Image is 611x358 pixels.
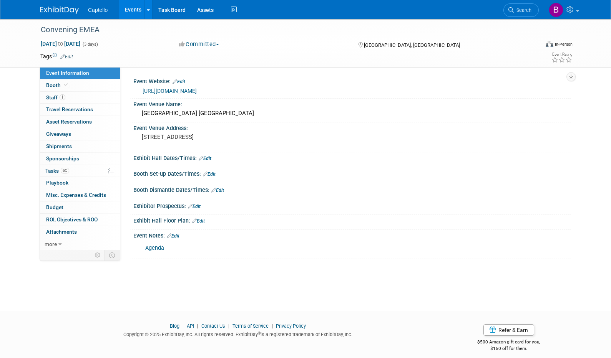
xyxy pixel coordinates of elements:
[57,41,64,47] span: to
[188,204,201,209] a: Edit
[551,53,572,56] div: Event Rating
[199,156,211,161] a: Edit
[46,94,65,101] span: Staff
[192,218,205,224] a: Edit
[40,7,79,14] img: ExhibitDay
[105,250,120,260] td: Toggle Event Tabs
[46,106,93,112] span: Travel Reservations
[40,67,120,79] a: Event Information
[133,76,571,86] div: Event Website:
[60,54,73,59] a: Edit
[46,180,68,186] span: Playbook
[40,140,120,152] a: Shipments
[38,23,527,37] div: Convening EMEA
[195,323,200,329] span: |
[133,184,571,194] div: Booth Dismantle Dates/Times:
[40,238,120,250] a: more
[133,215,571,225] div: Exhibit Hall Floor Plan:
[45,241,57,247] span: more
[46,143,72,149] span: Shipments
[40,92,120,104] a: Staff1
[46,119,92,125] span: Asset Reservations
[46,70,89,76] span: Event Information
[40,128,120,140] a: Giveaways
[82,42,98,47] span: (3 days)
[40,201,120,213] a: Budget
[145,245,164,251] a: Agenda
[447,334,571,351] div: $500 Amazon gift card for you,
[555,41,573,47] div: In-Person
[46,192,106,198] span: Misc. Expenses & Credits
[232,323,269,329] a: Terms of Service
[143,88,197,94] a: [URL][DOMAIN_NAME]
[203,172,216,177] a: Edit
[181,323,186,329] span: |
[40,116,120,128] a: Asset Reservations
[133,230,571,240] div: Event Notes:
[64,83,68,87] i: Booth reservation complete
[483,324,534,336] a: Refer & Earn
[133,99,571,108] div: Event Venue Name:
[270,323,275,329] span: |
[493,40,573,51] div: Event Format
[40,226,120,238] a: Attachments
[133,122,571,132] div: Event Venue Address:
[133,200,571,210] div: Exhibitor Prospectus:
[447,345,571,352] div: $150 off for them.
[170,323,179,329] a: Blog
[46,131,71,137] span: Giveaways
[45,168,69,174] span: Tasks
[549,3,563,17] img: Brad Froese
[173,79,185,84] a: Edit
[258,331,261,335] sup: ®
[276,323,306,329] a: Privacy Policy
[167,233,179,239] a: Edit
[46,216,98,223] span: ROI, Objectives & ROO
[226,323,231,329] span: |
[139,107,565,119] div: [GEOGRAPHIC_DATA] [GEOGRAPHIC_DATA]
[133,152,571,162] div: Exhibit Hall Dates/Times:
[546,41,553,47] img: Format-Inperson.png
[40,153,120,165] a: Sponsorships
[176,40,222,48] button: Committed
[46,229,77,235] span: Attachments
[201,323,225,329] a: Contact Us
[40,53,73,60] td: Tags
[133,168,571,178] div: Booth Set-up Dates/Times:
[40,79,120,91] a: Booth
[503,3,539,17] a: Search
[88,7,108,13] span: Captello
[46,82,70,88] span: Booth
[46,155,79,162] span: Sponsorships
[514,7,531,13] span: Search
[91,250,105,260] td: Personalize Event Tab Strip
[40,104,120,115] a: Travel Reservations
[187,323,194,329] a: API
[40,165,120,177] a: Tasks6%
[40,189,120,201] a: Misc. Expenses & Credits
[40,177,120,189] a: Playbook
[61,168,69,173] span: 6%
[142,134,307,140] pre: [STREET_ADDRESS]
[40,40,81,47] span: [DATE] [DATE]
[364,42,460,48] span: [GEOGRAPHIC_DATA], [GEOGRAPHIC_DATA]
[40,214,120,226] a: ROI, Objectives & ROO
[46,204,63,210] span: Budget
[211,188,224,193] a: Edit
[40,329,435,338] div: Copyright © 2025 ExhibitDay, Inc. All rights reserved. ExhibitDay is a registered trademark of Ex...
[60,94,65,100] span: 1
